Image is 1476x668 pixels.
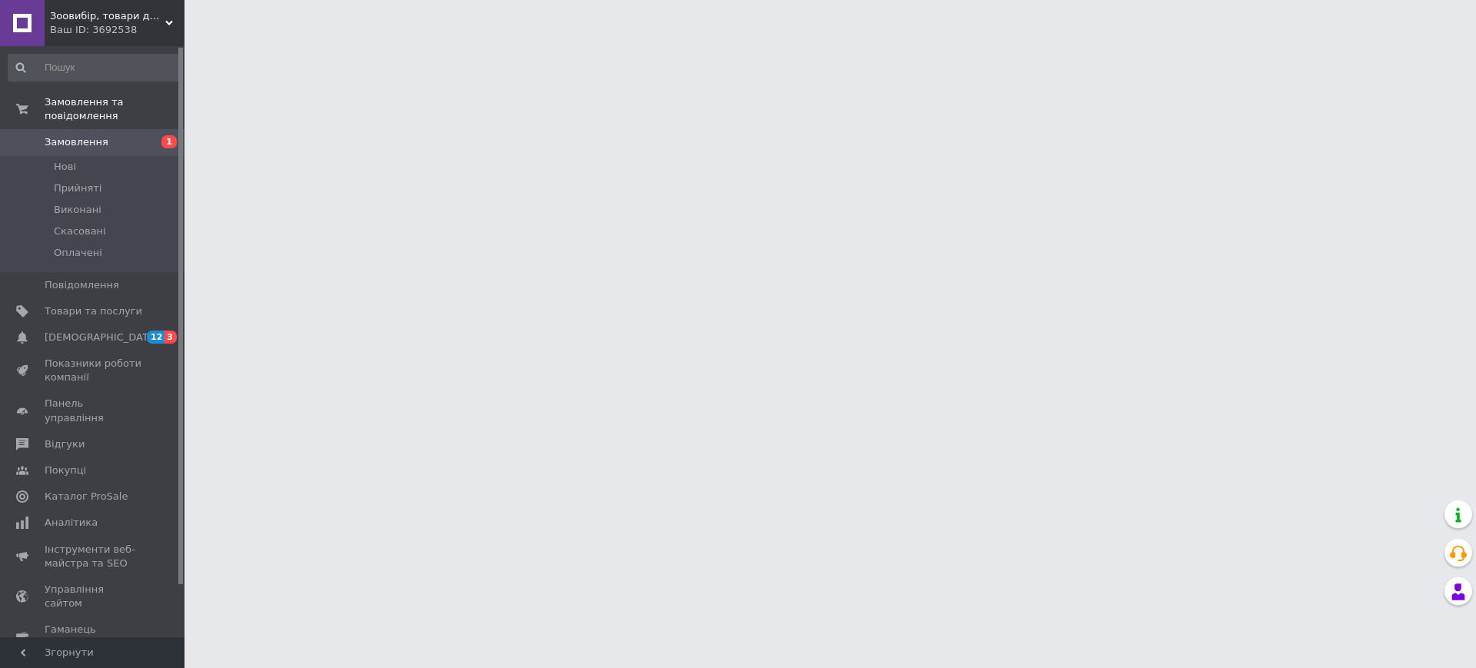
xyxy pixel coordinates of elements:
span: Аналітика [45,516,98,530]
span: Управління сайтом [45,583,142,610]
span: Товари та послуги [45,304,142,318]
span: Відгуки [45,437,85,451]
span: Каталог ProSale [45,490,128,503]
span: [DEMOGRAPHIC_DATA] [45,331,158,344]
span: Панель управління [45,397,142,424]
span: Зоовибір, товари для тварин [50,9,165,23]
span: 12 [147,331,165,344]
span: Прийняті [54,181,101,195]
input: Пошук [8,54,181,81]
div: Ваш ID: 3692538 [50,23,184,37]
span: 3 [165,331,177,344]
span: Оплачені [54,246,102,260]
span: 1 [161,135,177,148]
span: Повідомлення [45,278,119,292]
span: Інструменти веб-майстра та SEO [45,543,142,570]
span: Гаманець компанії [45,623,142,650]
span: Замовлення та повідомлення [45,95,184,123]
span: Покупці [45,464,86,477]
span: Показники роботи компанії [45,357,142,384]
span: Нові [54,160,76,174]
span: Замовлення [45,135,108,149]
span: Виконані [54,203,101,217]
span: Скасовані [54,224,106,238]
